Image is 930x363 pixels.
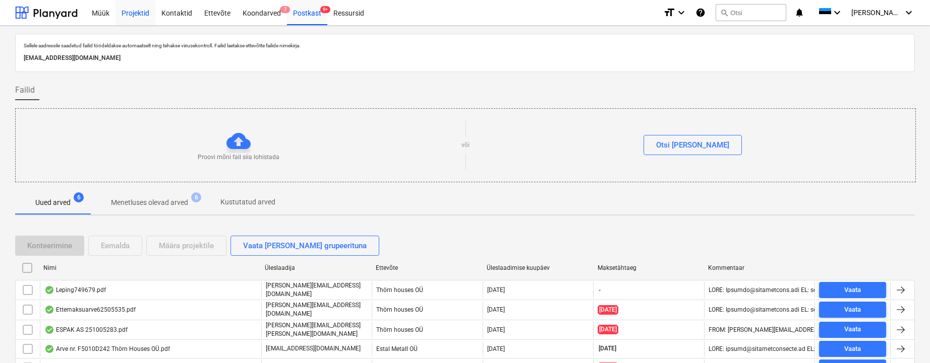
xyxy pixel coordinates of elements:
div: Andmed failist loetud [44,306,54,314]
span: search [720,9,728,17]
div: [DATE] [487,345,505,352]
div: Otsi [PERSON_NAME] [656,138,729,152]
p: Menetluses olevad arved [111,197,188,208]
p: [EMAIL_ADDRESS][DOMAIN_NAME] [266,344,361,353]
span: [DATE] [598,344,617,353]
div: Andmed failist loetud [44,345,54,353]
p: [EMAIL_ADDRESS][DOMAIN_NAME] [24,53,906,63]
i: keyboard_arrow_down [675,7,687,19]
div: Vaata [844,284,861,296]
div: Andmed failist loetud [44,326,54,334]
i: keyboard_arrow_down [831,7,843,19]
div: [DATE] [487,306,505,313]
button: Vaata [819,282,886,298]
div: Maksetähtaeg [598,264,701,271]
div: Nimi [43,264,257,271]
div: Kommentaar [708,264,811,271]
div: Vaata [844,324,861,335]
span: 6 [74,192,84,202]
div: Thörn houses OÜ [372,321,482,338]
div: Üleslaadimise kuupäev [487,264,590,271]
button: Otsi [PERSON_NAME] [644,135,742,155]
div: [DATE] [487,286,505,294]
div: Leping749679.pdf [44,286,106,294]
i: format_size [663,7,675,19]
div: Thörn houses OÜ [372,281,482,299]
span: [PERSON_NAME][GEOGRAPHIC_DATA] [851,9,902,17]
button: Otsi [716,4,786,21]
span: Failid [15,84,35,96]
div: [DATE] [487,326,505,333]
p: [PERSON_NAME][EMAIL_ADDRESS][DOMAIN_NAME] [266,301,368,318]
div: Thörn houses OÜ [372,301,482,318]
p: või [461,141,470,150]
span: [DATE] [598,325,618,334]
i: Abikeskus [695,7,706,19]
div: Віджет чату [880,315,930,363]
button: Vaata [819,302,886,318]
p: Sellele aadressile saadetud failid töödeldakse automaatselt ning tehakse viirusekontroll. Failid ... [24,42,906,49]
span: 6 [191,192,201,202]
span: [DATE] [598,305,618,315]
span: - [598,286,602,295]
button: Vaata [819,341,886,357]
div: Vaata [PERSON_NAME] grupeerituna [243,239,367,252]
div: Ettevõte [376,264,479,271]
div: Proovi mõni fail siia lohistadavõiOtsi [PERSON_NAME] [15,108,916,182]
button: Vaata [819,322,886,338]
div: ESPAK AS 251005283.pdf [44,326,128,334]
p: Proovi mõni fail siia lohistada [198,153,279,162]
iframe: Chat Widget [880,315,930,363]
i: keyboard_arrow_down [903,7,915,19]
div: Vaata [844,304,861,316]
p: Uued arved [35,197,71,208]
p: [PERSON_NAME][EMAIL_ADDRESS][DOMAIN_NAME] [266,281,368,299]
div: Arve nr. F5010D242 Thörn Houses OÜ.pdf [44,345,170,353]
button: Vaata [PERSON_NAME] grupeerituna [230,236,379,256]
div: Andmed failist loetud [44,286,54,294]
div: Ettemaksuarve62505535.pdf [44,306,136,314]
i: notifications [794,7,804,19]
span: 9+ [320,6,330,13]
div: Üleslaadija [265,264,368,271]
span: 7 [280,6,290,13]
div: Estal Metall OÜ [372,341,482,357]
div: Vaata [844,343,861,355]
p: Kustutatud arved [220,197,275,207]
p: [PERSON_NAME][EMAIL_ADDRESS][PERSON_NAME][DOMAIN_NAME] [266,321,368,338]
